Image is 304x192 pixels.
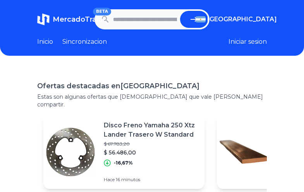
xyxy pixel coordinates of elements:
[37,13,50,26] img: MercadoTrack
[196,15,267,24] button: [GEOGRAPHIC_DATA]
[37,13,94,26] a: MercadoTrackBETA
[104,177,198,183] p: Hace 16 minutos
[114,160,133,166] p: -16,67%
[104,121,198,139] p: Disco Freno Yamaha 250 Xtz Lander Trasero W Standard
[37,81,267,91] h1: Ofertas destacadas en [GEOGRAPHIC_DATA]
[196,16,206,22] img: Argentina
[43,115,204,189] a: Featured imageDisco Freno Yamaha 250 Xtz Lander Trasero W Standard$ 67.783,20$ 56.486,00-16,67%Ha...
[93,8,111,15] span: BETA
[62,37,107,46] a: Sincronizacion
[37,93,267,108] p: Estas son algunas ofertas que [DEMOGRAPHIC_DATA] que vale [PERSON_NAME] compartir.
[228,37,267,46] button: Iniciar sesion
[37,37,53,46] a: Inicio
[104,149,198,156] p: $ 56.486,00
[53,15,105,24] span: MercadoTrack
[43,125,98,179] img: Featured image
[104,141,198,147] p: $ 67.783,20
[217,125,271,179] img: Featured image
[207,15,277,24] span: [GEOGRAPHIC_DATA]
